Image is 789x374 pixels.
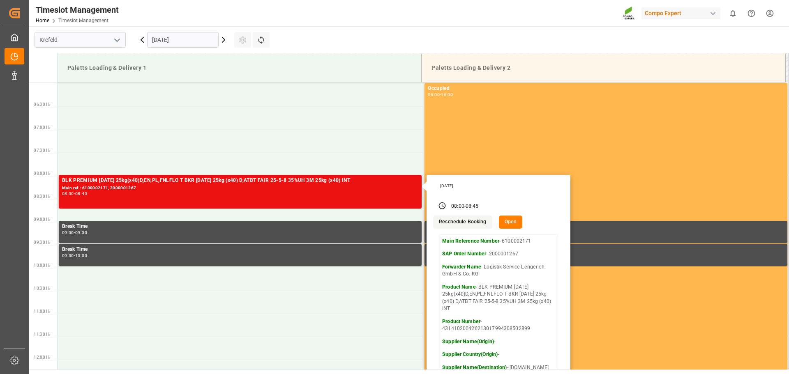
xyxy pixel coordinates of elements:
[62,246,418,254] div: Break Time
[34,148,51,153] span: 07:30 Hr
[428,60,779,76] div: Paletts Loading & Delivery 2
[34,355,51,360] span: 12:00 Hr
[442,238,499,244] strong: Main Reference Number
[442,284,476,290] strong: Product Name
[442,318,555,333] p: - 431410200426213017994308502899
[442,284,555,312] p: - BLK PREMIUM [DATE] 25kg(x40)D,EN,PL,FNLFLO T BKR [DATE] 25kg (x40) D,ATBT FAIR 25-5-8 35%UH 3M ...
[428,246,784,254] div: Break Time
[34,240,51,245] span: 09:30 Hr
[111,34,123,46] button: open menu
[442,251,486,257] strong: SAP Order Number
[641,5,724,21] button: Compo Expert
[75,254,87,257] div: 10:00
[499,216,523,229] button: Open
[34,263,51,268] span: 10:00 Hr
[442,250,555,258] p: - 2000001267
[442,264,481,270] strong: Forwarder Name
[442,365,507,370] strong: Supplier Name(Destination)
[74,254,75,257] div: -
[442,338,555,346] p: -
[623,6,636,21] img: Screenshot%202023-09-29%20at%2010.02.21.png_1712312052.png
[441,93,453,96] div: 16:00
[147,32,219,48] input: DD.MM.YYYY
[34,286,51,291] span: 10:30 Hr
[428,85,784,93] div: Occupied
[433,216,492,229] button: Reschedule Booking
[74,192,75,195] div: -
[34,194,51,199] span: 08:30 Hr
[62,223,418,231] div: Break Time
[724,4,742,23] button: show 0 new notifications
[464,203,466,210] div: -
[62,231,74,234] div: 09:00
[742,4,761,23] button: Help Center
[442,319,480,324] strong: Product Number
[34,102,51,107] span: 06:30 Hr
[442,238,555,245] p: - 6100002171
[428,93,440,96] div: 06:00
[442,264,555,278] p: - Logistik Service Lengerich, GmbH & Co. KG
[62,185,418,192] div: Main ref : 6100002171, 2000001267
[75,192,87,195] div: 08:45
[641,7,720,19] div: Compo Expert
[442,351,555,358] p: -
[62,254,74,257] div: 09:30
[442,339,494,344] strong: Supplier Name(Origin)
[36,4,119,16] div: Timeslot Management
[466,203,479,210] div: 08:45
[440,93,441,96] div: -
[428,223,784,231] div: Break Time
[64,60,415,76] div: Paletts Loading & Delivery 1
[34,309,51,314] span: 11:00 Hr
[34,332,51,337] span: 11:30 Hr
[62,192,74,195] div: 08:00
[35,32,126,48] input: Type to search/select
[75,231,87,234] div: 09:30
[34,125,51,130] span: 07:00 Hr
[442,351,498,357] strong: Supplier Country(Origin)
[34,217,51,222] span: 09:00 Hr
[62,177,418,185] div: BLK PREMIUM [DATE] 25kg(x40)D,EN,PL,FNLFLO T BKR [DATE] 25kg (x40) D,ATBT FAIR 25-5-8 35%UH 3M 25...
[74,231,75,234] div: -
[451,203,464,210] div: 08:00
[437,183,561,189] div: [DATE]
[36,18,49,23] a: Home
[34,171,51,176] span: 08:00 Hr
